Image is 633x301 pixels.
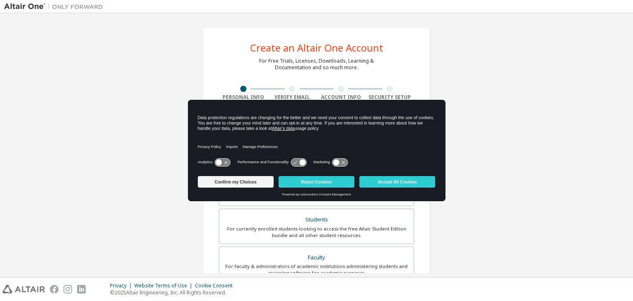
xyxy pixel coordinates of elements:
[224,263,409,276] div: For faculty & administrators of academic institutions administering students and accessing softwa...
[316,94,366,101] div: Account Info
[110,289,237,296] p: © 2025 Altair Engineering, Inc. All Rights Reserved.
[91,285,103,294] img: youtube.svg
[2,285,45,294] img: altair_logo.svg
[195,282,237,289] div: Cookie Consent
[224,252,409,263] div: Faculty
[224,214,409,226] div: Students
[224,226,409,239] div: For currently enrolled students looking to access the free Altair Student Edition bundle and all ...
[134,282,195,289] div: Website Terms of Use
[63,285,72,294] img: instagram.svg
[268,94,317,101] div: Verify Email
[4,2,107,11] img: Altair One
[110,282,134,289] div: Privacy
[259,58,374,71] div: For Free Trials, Licenses, Downloads, Learning & Documentation and so much more.
[366,94,415,101] div: Security Setup
[250,43,383,53] div: Create an Altair One Account
[219,94,268,101] div: Personal Info
[77,285,86,294] img: linkedin.svg
[50,285,59,294] img: facebook.svg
